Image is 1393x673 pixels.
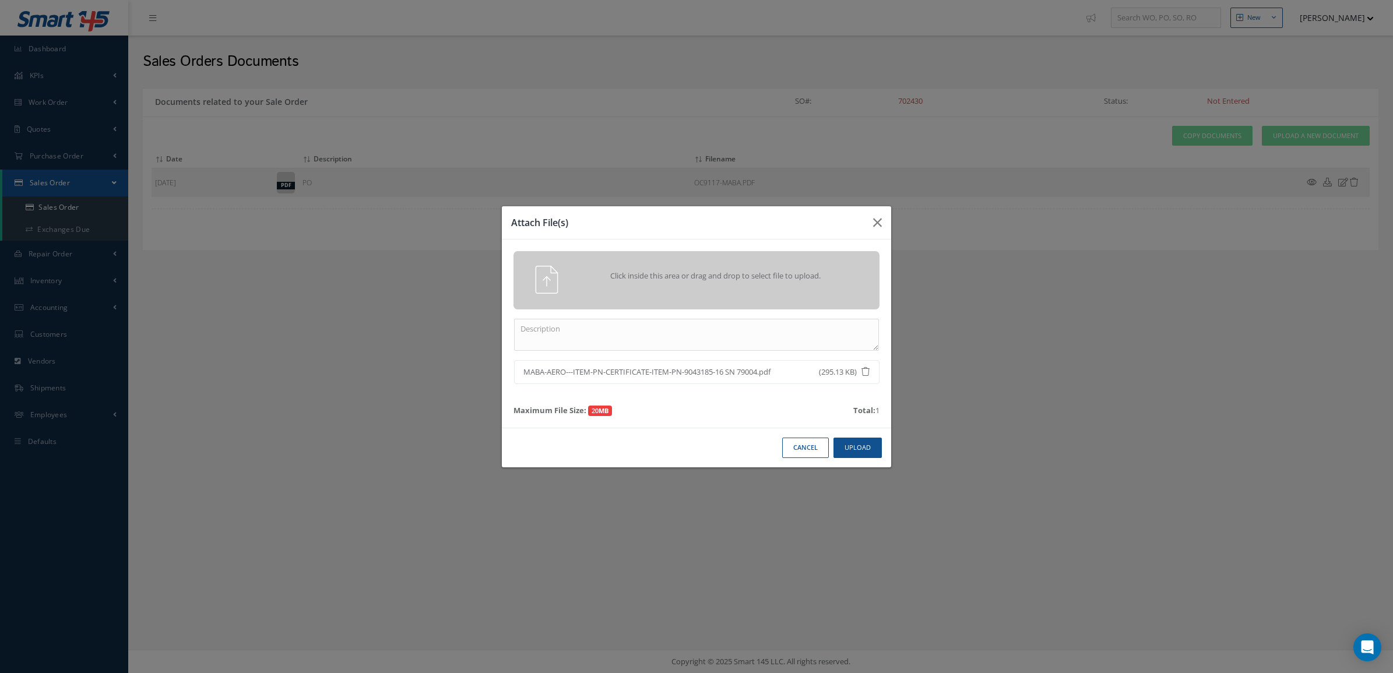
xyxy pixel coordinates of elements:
strong: Maximum File Size: [513,405,586,415]
button: Cancel [782,438,829,458]
div: Open Intercom Messenger [1353,633,1381,661]
strong: MB [599,406,608,415]
img: svg+xml;base64,PHN2ZyB4bWxucz0iaHR0cDovL3d3dy53My5vcmcvMjAwMC9zdmciIHhtbG5zOnhsaW5rPSJodHRwOi8vd3... [533,266,561,294]
span: 20 [588,406,612,416]
span: Click inside this area or drag and drop to select file to upload. [583,270,848,282]
span: MABA-AERO---ITEM-PN-CERTIFICATE-ITEM-PN-9043185-16 SN 79004.pdf [523,367,783,378]
strong: Total: [853,405,875,415]
span: (295.13 KB) [819,367,861,378]
button: Upload [833,438,882,458]
div: 1 [853,405,880,417]
h3: Attach File(s) [511,216,864,230]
